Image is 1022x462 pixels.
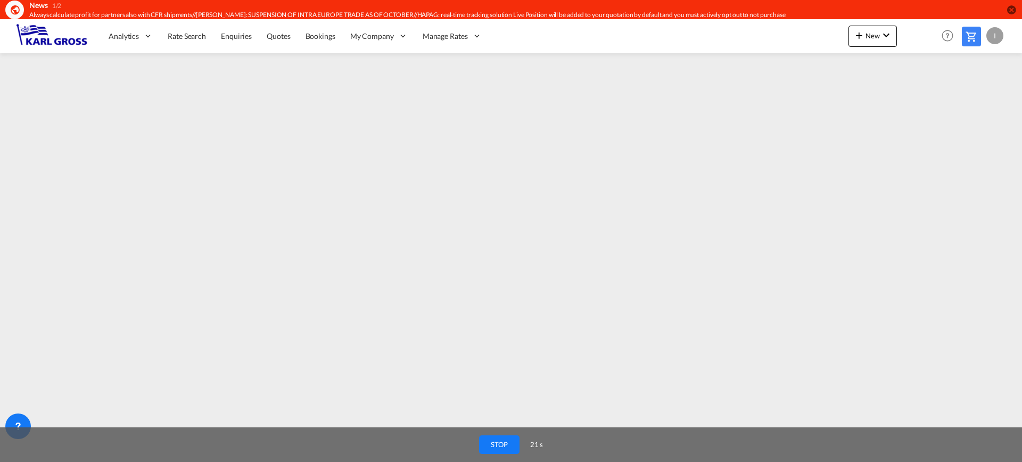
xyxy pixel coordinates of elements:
md-icon: icon-chevron-down [880,29,893,42]
span: Quotes [267,31,290,40]
span: Enquiries [221,31,252,40]
a: Enquiries [213,19,259,53]
span: Rate Search [168,31,206,40]
div: Analytics [101,19,160,53]
a: Bookings [298,19,343,53]
img: 3269c73066d711f095e541db4db89301.png [16,24,88,48]
span: New [853,31,893,40]
div: Help [938,27,962,46]
span: My Company [350,31,394,42]
div: 1/2 [52,2,62,11]
a: Quotes [259,19,298,53]
div: I [986,27,1003,44]
span: Bookings [306,31,335,40]
div: Manage Rates [415,19,489,53]
button: icon-close-circle [1006,4,1017,15]
div: My Company [343,19,415,53]
button: icon-plus 400-fgNewicon-chevron-down [848,26,897,47]
md-icon: icon-earth [10,4,20,15]
span: Help [938,27,957,45]
span: Manage Rates [423,31,468,42]
div: Always calculate profit for partners also with CFR shipments//YANG MING: SUSPENSION OF INTRA EURO... [29,11,865,20]
a: Rate Search [160,19,213,53]
span: Analytics [109,31,139,42]
md-icon: icon-plus 400-fg [853,29,866,42]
